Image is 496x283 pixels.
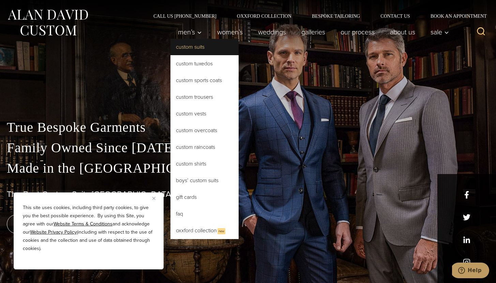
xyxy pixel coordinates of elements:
[170,122,239,139] a: Custom Overcoats
[30,229,77,236] a: Website Privacy Policy
[54,220,112,227] a: Website Terms & Conditions
[7,215,102,234] a: book an appointment
[7,189,489,199] h1: The Best Custom Suits [GEOGRAPHIC_DATA] Has to Offer
[227,14,302,18] a: Oxxford Collection
[217,228,225,234] span: New
[170,56,239,72] a: Custom Tuxedos
[23,204,154,253] p: This site uses cookies, including third party cookies, to give you the best possible experience. ...
[302,14,370,18] a: Bespoke Tailoring
[170,106,239,122] a: Custom Vests
[423,25,453,39] button: Sale sub menu toggle
[143,14,489,18] nav: Secondary Navigation
[294,25,333,39] a: Galleries
[170,172,239,189] a: Boys’ Custom Suits
[7,117,489,178] p: True Bespoke Garments Family Owned Since [DATE] Made in the [GEOGRAPHIC_DATA]
[7,7,89,38] img: Alan David Custom
[382,25,423,39] a: About Us
[170,206,239,222] a: FAQ
[251,25,294,39] a: weddings
[370,14,420,18] a: Contact Us
[170,25,210,39] button: Men’s sub menu toggle
[452,263,489,280] iframe: Opens a widget where you can chat to one of our agents
[170,189,239,205] a: Gift Cards
[170,39,239,55] a: Custom Suits
[170,222,239,239] a: Oxxford CollectionNew
[473,24,489,40] button: View Search Form
[333,25,382,39] a: Our Process
[152,197,155,200] img: Close
[170,139,239,155] a: Custom Raincoats
[152,194,161,202] button: Close
[170,89,239,105] a: Custom Trousers
[170,156,239,172] a: Custom Shirts
[143,14,227,18] a: Call Us [PHONE_NUMBER]
[170,72,239,89] a: Custom Sports Coats
[210,25,251,39] a: Women’s
[170,25,453,39] nav: Primary Navigation
[420,14,489,18] a: Book an Appointment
